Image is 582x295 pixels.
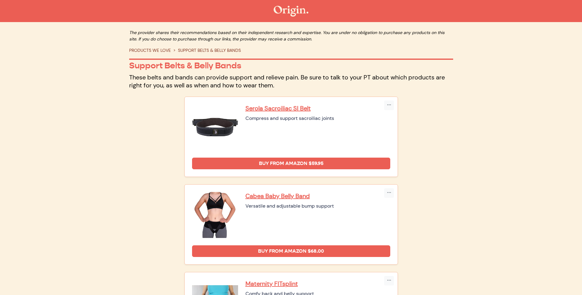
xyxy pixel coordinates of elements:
img: Serola Sacroiliac SI Belt [192,104,238,150]
div: Versatile and adjustable bump support [245,202,390,210]
p: The provider shares their recommendations based on their independent research and expertise. You ... [129,29,453,42]
a: Buy from Amazon $68.00 [192,245,390,257]
a: Cabea Baby Belly Band [245,192,390,200]
p: Support Belts & Belly Bands [129,60,453,71]
a: Buy from Amazon $59.95 [192,158,390,169]
div: Compress and support sacroiliac joints [245,115,390,122]
a: Maternity FITsplint [245,280,390,288]
a: Serola Sacroiliac SI Belt [245,104,390,112]
a: PRODUCTS WE LOVE [129,48,171,53]
img: Cabea Baby Belly Band [192,192,238,238]
li: SUPPORT BELTS & BELLY BANDS [171,47,241,54]
p: These belts and bands can provide support and relieve pain. Be sure to talk to your PT about whic... [129,73,453,89]
img: The Origin Shop [274,6,308,17]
